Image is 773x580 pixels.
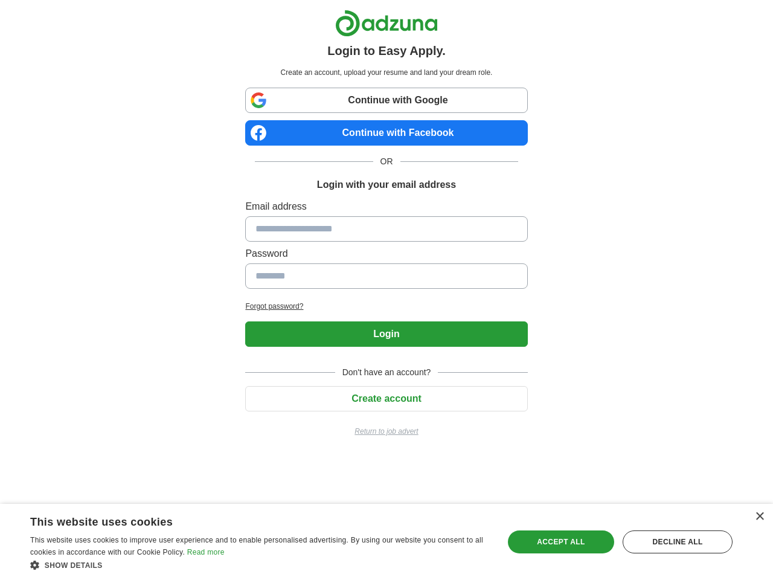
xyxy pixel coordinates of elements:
label: Email address [245,199,527,214]
h1: Login to Easy Apply. [327,42,446,60]
a: Continue with Facebook [245,120,527,146]
a: Forgot password? [245,301,527,312]
span: Show details [45,561,103,570]
a: Read more, opens a new window [187,548,225,556]
div: Show details [30,559,490,571]
div: This website uses cookies [30,511,460,529]
img: Adzuna logo [335,10,438,37]
label: Password [245,246,527,261]
span: Don't have an account? [335,366,438,379]
a: Continue with Google [245,88,527,113]
div: Close [755,512,764,521]
p: Create an account, upload your resume and land your dream role. [248,67,525,78]
a: Return to job advert [245,426,527,437]
h1: Login with your email address [317,178,456,192]
div: Decline all [623,530,733,553]
a: Create account [245,393,527,404]
span: OR [373,155,400,168]
div: Accept all [508,530,614,553]
span: This website uses cookies to improve user experience and to enable personalised advertising. By u... [30,536,483,556]
button: Create account [245,386,527,411]
button: Login [245,321,527,347]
